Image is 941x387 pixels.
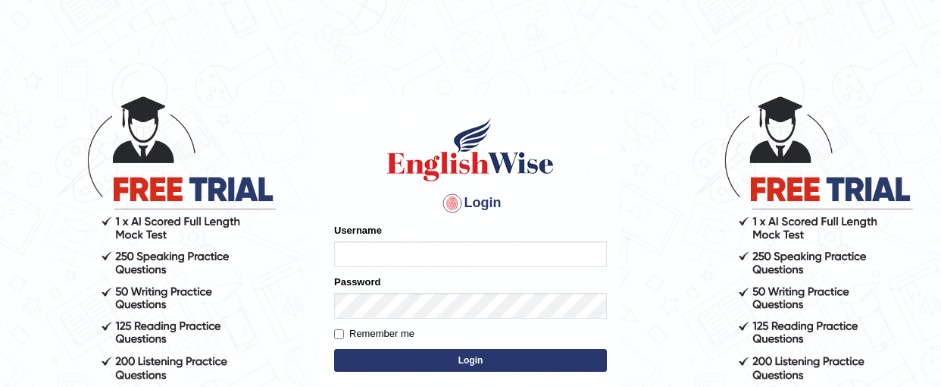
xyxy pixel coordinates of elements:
[334,223,382,238] label: Username
[334,326,414,341] label: Remember me
[334,329,344,339] input: Remember me
[334,349,607,372] button: Login
[334,275,380,289] label: Password
[334,191,607,216] h4: Login
[384,115,557,184] img: Logo of English Wise sign in for intelligent practice with AI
